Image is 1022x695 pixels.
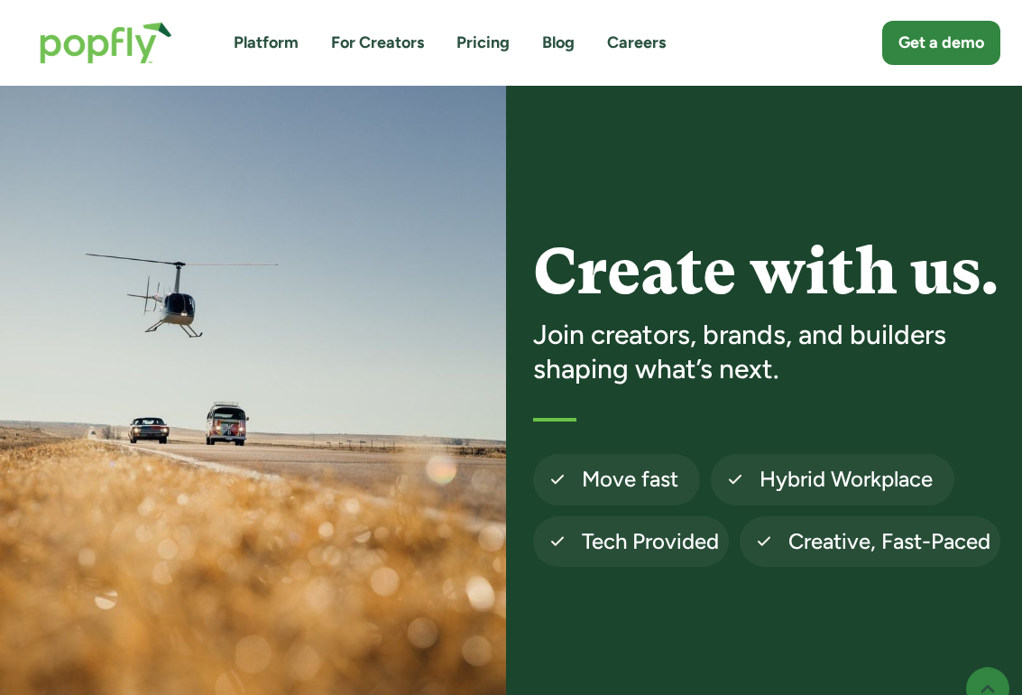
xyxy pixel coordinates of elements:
[898,32,984,54] div: Get a demo
[607,32,666,54] a: Careers
[760,465,933,494] h4: Hybrid Workplace
[456,32,510,54] a: Pricing
[533,318,1001,385] h3: Join creators, brands, and builders shaping what’s next.
[533,237,1001,307] h1: Create with us.
[882,21,1000,65] a: Get a demo
[582,527,719,556] h4: Tech Provided
[331,32,424,54] a: For Creators
[582,465,678,494] h4: Move fast
[22,4,190,82] a: home
[788,527,990,556] h4: Creative, Fast-Paced
[234,32,299,54] a: Platform
[542,32,575,54] a: Blog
